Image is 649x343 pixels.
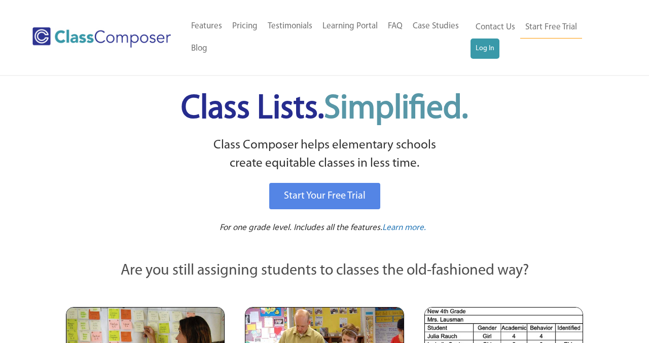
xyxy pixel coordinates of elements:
a: Pricing [227,15,263,37]
span: Simplified. [324,93,468,126]
span: Class Lists. [181,93,468,126]
a: Learning Portal [317,15,383,37]
a: Blog [186,37,212,60]
nav: Header Menu [471,16,609,59]
a: Features [186,15,227,37]
p: Are you still assigning students to classes the old-fashioned way? [66,260,583,282]
a: Log In [471,39,499,59]
nav: Header Menu [186,15,471,60]
p: Class Composer helps elementary schools create equitable classes in less time. [64,136,585,173]
span: For one grade level. Includes all the features. [220,223,382,232]
a: Learn more. [382,222,426,235]
a: Start Your Free Trial [269,183,380,209]
span: Learn more. [382,223,426,232]
a: Case Studies [408,15,464,37]
span: Start Your Free Trial [284,191,366,201]
a: Start Free Trial [520,16,582,39]
img: Class Composer [32,27,171,48]
a: FAQ [383,15,408,37]
a: Contact Us [471,16,520,39]
a: Testimonials [263,15,317,37]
